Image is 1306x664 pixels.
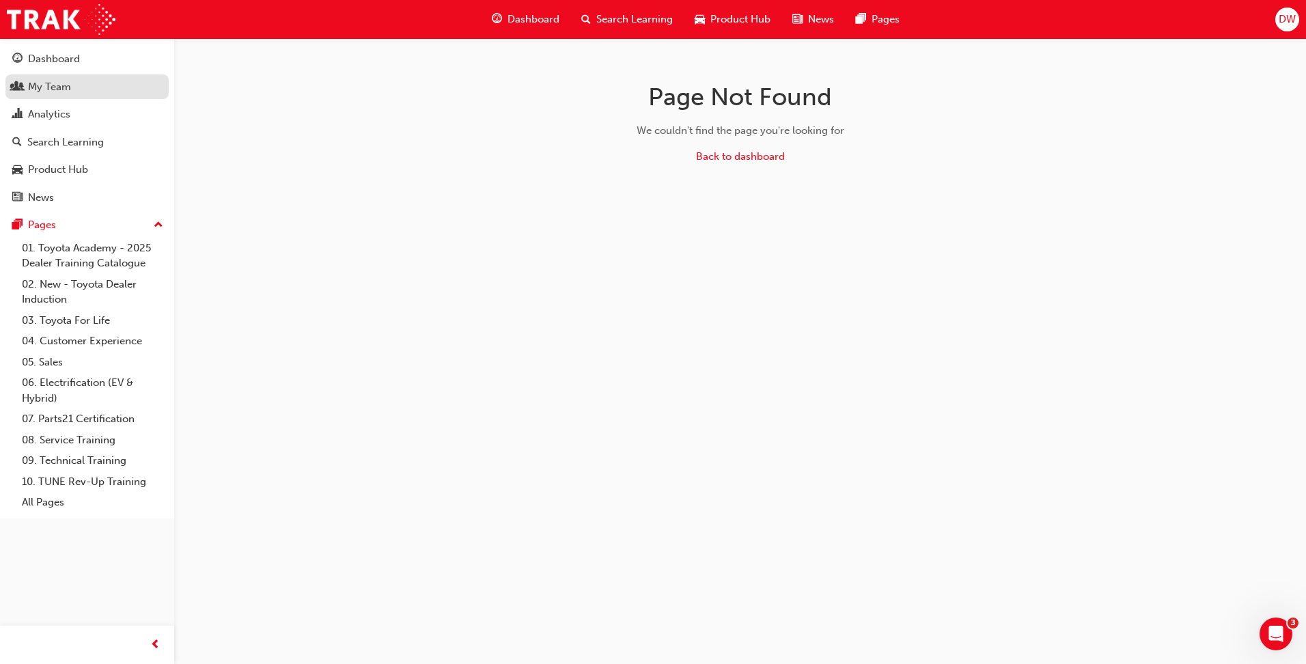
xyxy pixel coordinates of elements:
[12,81,23,94] span: people-icon
[1275,8,1299,31] button: DW
[16,430,169,451] a: 08. Service Training
[28,79,71,95] div: My Team
[684,5,781,33] a: car-iconProduct Hub
[596,12,673,27] span: Search Learning
[154,217,163,234] span: up-icon
[12,164,23,176] span: car-icon
[12,192,23,204] span: news-icon
[28,217,56,233] div: Pages
[581,11,591,28] span: search-icon
[28,51,80,67] div: Dashboard
[28,107,70,122] div: Analytics
[872,12,900,27] span: Pages
[710,12,770,27] span: Product Hub
[16,450,169,471] a: 09. Technical Training
[16,409,169,430] a: 07. Parts21 Certification
[808,12,834,27] span: News
[5,102,169,127] a: Analytics
[12,137,22,149] span: search-icon
[5,130,169,155] a: Search Learning
[1279,12,1296,27] span: DW
[16,274,169,310] a: 02. New - Toyota Dealer Induction
[7,4,115,35] img: Trak
[27,135,104,150] div: Search Learning
[481,5,570,33] a: guage-iconDashboard
[5,44,169,212] button: DashboardMy TeamAnalyticsSearch LearningProduct HubNews
[792,11,803,28] span: news-icon
[16,492,169,513] a: All Pages
[695,11,705,28] span: car-icon
[16,372,169,409] a: 06. Electrification (EV & Hybrid)
[16,238,169,274] a: 01. Toyota Academy - 2025 Dealer Training Catalogue
[150,637,161,654] span: prev-icon
[12,219,23,232] span: pages-icon
[16,331,169,352] a: 04. Customer Experience
[1260,618,1292,650] iframe: Intercom live chat
[570,5,684,33] a: search-iconSearch Learning
[781,5,845,33] a: news-iconNews
[696,150,785,163] a: Back to dashboard
[524,123,957,139] div: We couldn't find the page you're looking for
[524,82,957,112] h1: Page Not Found
[5,46,169,72] a: Dashboard
[16,352,169,373] a: 05. Sales
[856,11,866,28] span: pages-icon
[492,11,502,28] span: guage-icon
[5,185,169,210] a: News
[1288,618,1298,628] span: 3
[16,310,169,331] a: 03. Toyota For Life
[16,471,169,493] a: 10. TUNE Rev-Up Training
[845,5,911,33] a: pages-iconPages
[12,109,23,121] span: chart-icon
[5,74,169,100] a: My Team
[5,157,169,182] a: Product Hub
[12,53,23,66] span: guage-icon
[5,212,169,238] button: Pages
[28,190,54,206] div: News
[508,12,559,27] span: Dashboard
[28,162,88,178] div: Product Hub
